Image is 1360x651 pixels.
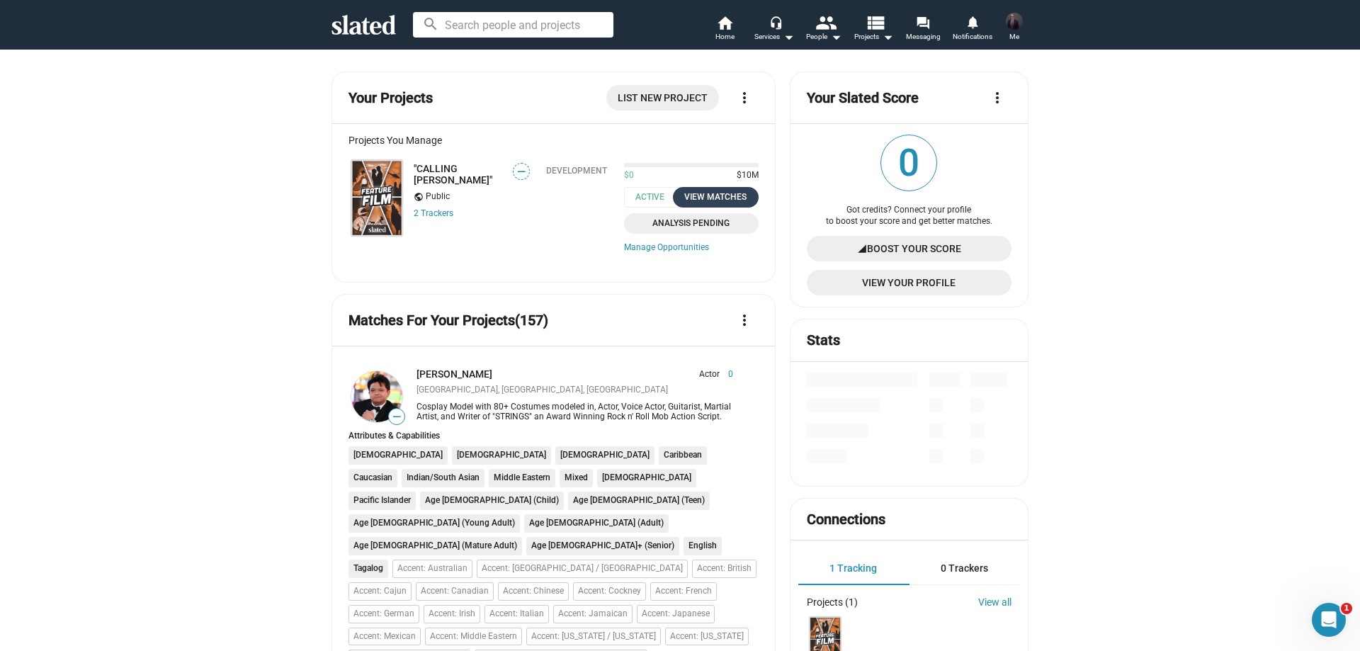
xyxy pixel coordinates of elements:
[736,89,753,106] mat-icon: more_vert
[650,582,717,601] li: Accent: French
[989,89,1006,106] mat-icon: more_vert
[392,560,472,578] li: Accent: Australian
[553,605,633,623] li: Accent: Jamaican
[416,402,733,421] div: Cosplay Model with 80+ Costumes modeled in, Actor, Voice Actor, Guitarist, Martial Artist, and Wr...
[716,14,733,31] mat-icon: home
[807,331,840,350] mat-card-title: Stats
[849,14,898,45] button: Projects
[879,28,896,45] mat-icon: arrow_drop_down
[807,270,1011,295] a: View Your Profile
[865,12,885,33] mat-icon: view_list
[348,89,433,108] mat-card-title: Your Projects
[898,14,948,45] a: Messaging
[416,582,494,601] li: Accent: Canadian
[948,14,997,45] a: Notifications
[416,385,733,396] div: [GEOGRAPHIC_DATA], [GEOGRAPHIC_DATA], [GEOGRAPHIC_DATA]
[348,135,759,146] div: Projects You Manage
[524,514,669,533] li: Age [DEMOGRAPHIC_DATA] (Adult)
[348,311,548,330] mat-card-title: Matches For Your Projects
[424,605,480,623] li: Accent: Irish
[807,596,858,608] div: Projects (1)
[749,14,799,45] button: Services
[1341,603,1352,614] span: 1
[420,492,564,510] li: Age [DEMOGRAPHIC_DATA] (Child)
[560,469,593,487] li: Mixed
[699,369,720,380] span: Actor
[555,446,654,465] li: [DEMOGRAPHIC_DATA]
[720,369,733,380] span: 0
[807,89,919,108] mat-card-title: Your Slated Score
[906,28,941,45] span: Messaging
[514,165,529,179] span: —
[351,160,402,236] img: "CALLING CLEMENTE"
[414,208,453,218] a: 2 Trackers
[348,537,522,555] li: Age [DEMOGRAPHIC_DATA] (Mature Adult)
[780,28,797,45] mat-icon: arrow_drop_down
[978,596,1011,608] a: View all
[526,628,661,646] li: Accent: [US_STATE] / [US_STATE]
[941,562,988,574] span: 0 Trackers
[700,14,749,45] a: Home
[624,187,684,208] span: Active
[829,562,877,574] span: 1 Tracking
[807,510,885,529] mat-card-title: Connections
[573,582,646,601] li: Accent: Cockney
[484,605,549,623] li: Accent: Italian
[452,446,551,465] li: [DEMOGRAPHIC_DATA]
[526,537,679,555] li: Age [DEMOGRAPHIC_DATA]+ (Senior)
[414,163,504,186] a: "CALLING [PERSON_NAME]"
[806,28,841,45] div: People
[425,628,522,646] li: Accent: Middle Eastern
[659,446,707,465] li: Caribbean
[715,28,735,45] span: Home
[477,560,688,578] li: Accent: [GEOGRAPHIC_DATA] / [GEOGRAPHIC_DATA]
[348,560,388,578] li: Tagalog
[807,236,1011,261] a: Boost Your Score
[449,208,453,218] span: s
[673,187,759,208] button: View Matches
[348,628,421,646] li: Accent: Mexican
[597,469,696,487] li: [DEMOGRAPHIC_DATA]
[665,628,749,646] li: Accent: [US_STATE]
[1312,603,1346,637] iframe: Intercom live chat
[351,371,402,422] img: Joe Manio
[916,16,929,29] mat-icon: forum
[681,190,750,205] div: View Matches
[624,213,759,234] a: Analysis Pending
[568,492,710,510] li: Age [DEMOGRAPHIC_DATA] (Teen)
[731,170,759,181] span: $10M
[348,368,405,425] a: Joe Manio
[854,28,893,45] span: Projects
[953,28,992,45] span: Notifications
[633,216,750,231] span: Analysis Pending
[402,469,484,487] li: Indian/South Asian
[546,166,607,176] div: Development
[815,12,836,33] mat-icon: people
[498,582,569,601] li: Accent: Chinese
[348,582,412,601] li: Accent: Cajun
[624,170,634,181] span: $0
[684,537,722,555] li: English
[1009,28,1019,45] span: Me
[426,191,450,203] span: Public
[769,16,782,28] mat-icon: headset_mic
[348,492,416,510] li: Pacific Islander
[736,312,753,329] mat-icon: more_vert
[1006,13,1023,30] img: James Marcus
[348,431,759,441] div: Attributes & Capabilities
[807,205,1011,227] div: Got credits? Connect your profile to boost your score and get better matches.
[618,85,708,111] span: List New Project
[754,28,794,45] div: Services
[413,12,613,38] input: Search people and projects
[637,605,715,623] li: Accent: Japanese
[624,242,759,254] a: Manage Opportunities
[827,28,844,45] mat-icon: arrow_drop_down
[348,157,405,239] a: "CALLING CLEMENTE"
[818,270,1000,295] span: View Your Profile
[489,469,555,487] li: Middle Eastern
[965,15,979,28] mat-icon: notifications
[348,446,448,465] li: [DEMOGRAPHIC_DATA]
[389,410,404,424] span: —
[857,236,867,261] mat-icon: signal_cellular_4_bar
[799,14,849,45] button: People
